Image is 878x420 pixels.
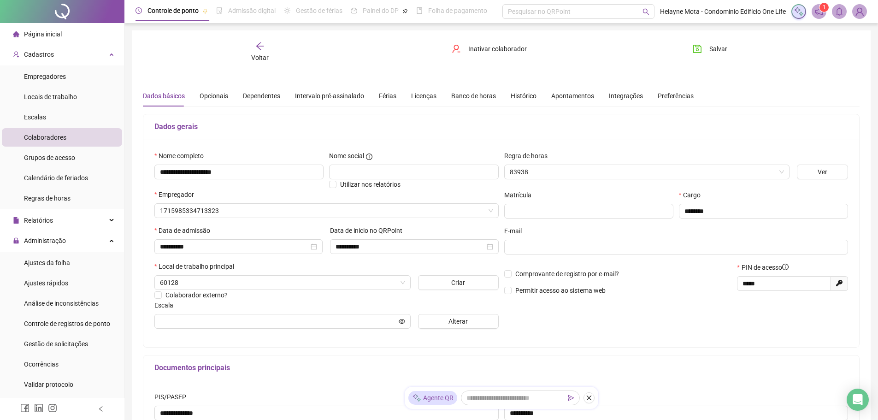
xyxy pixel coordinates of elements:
span: Colaboradores [24,134,66,141]
span: Comprovante de registro por e-mail? [515,270,619,278]
label: Data de início no QRPoint [330,225,408,236]
div: Dependentes [243,91,280,101]
span: Controle de registros de ponto [24,320,110,327]
label: Regra de horas [504,151,554,161]
img: sparkle-icon.fc2bf0ac1784a2077858766a79e2daf3.svg [412,393,421,403]
span: Voltar [251,54,269,61]
span: search [642,8,649,15]
span: Helayne Mota - Condomínio Edifício One Life [660,6,786,17]
label: Matrícula [504,190,537,200]
span: Ocorrências [24,361,59,368]
span: PIN de acesso [742,262,789,272]
span: Página inicial [24,30,62,38]
span: 1715985334713323 [160,204,493,218]
span: Alterar [448,316,468,326]
span: arrow-left [255,41,265,51]
div: Intervalo pré-assinalado [295,91,364,101]
span: Escalas [24,113,46,121]
div: Agente QR [408,391,457,405]
span: Empregadores [24,73,66,80]
span: Grupos de acesso [24,154,75,161]
h5: Dados gerais [154,121,848,132]
button: Salvar [686,41,734,56]
label: Escala [154,300,179,310]
span: bell [835,7,843,16]
span: Colaborador externo? [165,291,228,299]
div: Banco de horas [451,91,496,101]
span: Relatórios [24,217,53,224]
span: dashboard [351,7,357,14]
span: Salvar [709,44,727,54]
div: Apontamentos [551,91,594,101]
span: Criar [451,278,465,288]
div: Dados básicos [143,91,185,101]
span: left [98,406,104,412]
span: info-circle [782,264,789,270]
label: Local de trabalho principal [154,261,240,272]
button: Criar [418,275,499,290]
span: close [586,395,592,401]
span: 1 [823,4,826,11]
span: Gestão de solicitações [24,340,88,348]
span: pushpin [202,8,208,14]
span: Nome social [329,151,364,161]
span: Inativar colaborador [468,44,527,54]
h5: Documentos principais [154,362,848,373]
span: Ajustes da folha [24,259,70,266]
span: file [13,217,19,224]
span: eye [399,318,405,325]
img: sparkle-icon.fc2bf0ac1784a2077858766a79e2daf3.svg [794,6,804,17]
span: Permitir acesso ao sistema web [515,287,606,294]
button: Inativar colaborador [445,41,534,56]
span: Folha de pagamento [428,7,487,14]
span: Cadastros [24,51,54,58]
span: book [416,7,423,14]
div: Integrações [609,91,643,101]
span: pushpin [402,8,408,14]
div: Licenças [411,91,436,101]
label: Cargo [679,190,707,200]
span: instagram [48,403,57,413]
span: lock [13,237,19,244]
label: Empregador [154,189,200,200]
span: Controle de ponto [147,7,199,14]
span: 83938 [510,165,784,179]
span: Admissão digital [228,7,276,14]
span: file-done [216,7,223,14]
span: Utilizar nos relatórios [340,181,401,188]
div: Férias [379,91,396,101]
div: Open Intercom Messenger [847,389,869,411]
div: Opcionais [200,91,228,101]
span: linkedin [34,403,43,413]
label: E-mail [504,226,528,236]
span: Gestão de férias [296,7,342,14]
div: Histórico [511,91,536,101]
span: user-add [13,51,19,58]
label: Nome completo [154,151,210,161]
span: save [693,44,702,53]
span: Administração [24,237,66,244]
span: facebook [20,403,29,413]
span: 60128 [160,276,405,290]
span: clock-circle [136,7,142,14]
label: Data de admissão [154,225,216,236]
span: home [13,31,19,37]
span: notification [815,7,823,16]
span: Análise de inconsistências [24,300,99,307]
label: PIS/PASEP [154,392,192,402]
span: info-circle [366,154,372,160]
span: Calendário de feriados [24,174,88,182]
span: sun [284,7,290,14]
button: Alterar [418,314,499,329]
span: Regras de horas [24,195,71,202]
span: Ajustes rápidos [24,279,68,287]
sup: 1 [819,3,829,12]
img: 82731 [853,5,866,18]
div: Preferências [658,91,694,101]
span: send [568,395,574,401]
span: user-delete [452,44,461,53]
span: Painel do DP [363,7,399,14]
span: Locais de trabalho [24,93,77,101]
span: Validar protocolo [24,381,73,388]
button: Ver [797,165,848,179]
